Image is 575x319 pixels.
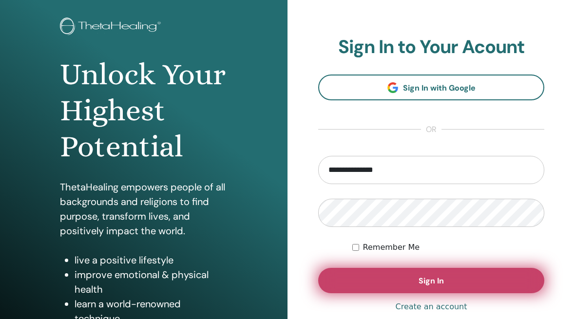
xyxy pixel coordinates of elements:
[60,56,227,165] h1: Unlock Your Highest Potential
[318,268,544,293] button: Sign In
[363,242,420,253] label: Remember Me
[60,180,227,238] p: ThetaHealing empowers people of all backgrounds and religions to find purpose, transform lives, a...
[403,83,476,93] span: Sign In with Google
[352,242,544,253] div: Keep me authenticated indefinitely or until I manually logout
[421,124,441,135] span: or
[318,36,544,58] h2: Sign In to Your Acount
[395,301,467,313] a: Create an account
[318,75,544,100] a: Sign In with Google
[75,267,227,297] li: improve emotional & physical health
[75,253,227,267] li: live a positive lifestyle
[419,276,444,286] span: Sign In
